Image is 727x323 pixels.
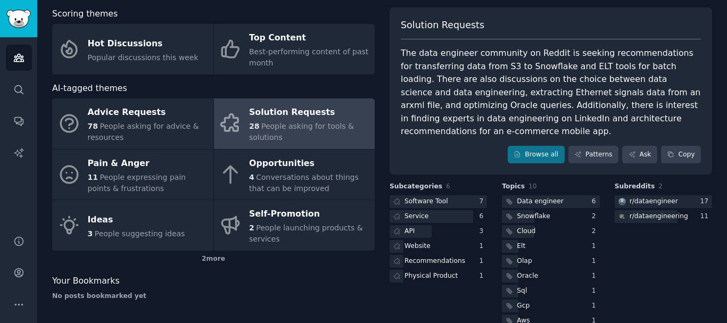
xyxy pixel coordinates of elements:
[214,98,375,149] a: Solution Requests28People asking for tools & solutions
[517,212,550,221] div: Snowflake
[508,146,565,164] a: Browse all
[401,19,484,32] span: Solution Requests
[592,227,600,236] div: 2
[390,210,487,223] a: Service6
[480,242,488,251] div: 1
[404,197,448,206] div: Software Tool
[618,198,626,205] img: dataengineer
[390,255,487,268] a: Recommendations1
[404,271,458,281] div: Physical Product
[615,195,712,209] a: dataengineerr/dataengineer17
[404,212,428,221] div: Service
[249,47,368,67] span: Best-performing content of past month
[404,242,431,251] div: Website
[390,240,487,253] a: Website1
[52,251,375,268] div: 2 more
[52,200,213,251] a: Ideas3People suggesting ideas
[517,242,525,251] div: Elt
[249,122,354,142] span: People asking for tools & solutions
[52,82,127,95] span: AI-tagged themes
[592,271,600,281] div: 1
[214,24,375,74] a: Top ContentBest-performing content of past month
[88,173,186,193] span: People expressing pain points & frustrations
[592,242,600,251] div: 1
[502,195,599,209] a: Data engineer6
[249,30,369,47] div: Top Content
[446,183,450,190] span: 6
[502,225,599,238] a: Cloud2
[390,225,487,238] a: API3
[88,122,98,130] span: 78
[661,146,701,164] button: Copy
[700,197,712,206] div: 17
[480,256,488,266] div: 1
[658,183,663,190] span: 2
[592,301,600,311] div: 1
[249,104,369,121] div: Solution Requests
[615,210,712,223] a: dataengineeringr/dataengineering11
[52,292,375,301] div: No posts bookmarked yet
[618,213,626,220] img: dataengineering
[52,24,213,74] a: Hot DiscussionsPopular discussions this week
[390,195,487,209] a: Software Tool7
[88,104,208,121] div: Advice Requests
[249,173,254,181] span: 4
[88,122,199,142] span: People asking for advice & resources
[88,229,93,238] span: 3
[390,182,442,192] span: Subcategories
[88,35,199,52] div: Hot Discussions
[249,206,369,223] div: Self-Promotion
[517,256,532,266] div: Olap
[592,212,600,221] div: 2
[592,197,600,206] div: 6
[592,286,600,296] div: 1
[502,270,599,283] a: Oracle1
[214,150,375,200] a: Opportunities4Conversations about things that can be improved
[404,256,465,266] div: Recommendations
[52,275,120,288] span: Your Bookmarks
[502,182,525,192] span: Topics
[480,212,488,221] div: 6
[592,256,600,266] div: 1
[517,227,535,236] div: Cloud
[480,271,488,281] div: 1
[88,211,185,228] div: Ideas
[401,47,701,138] div: The data engineer community on Reddit is seeking recommendations for transferring data from S3 to...
[249,155,369,172] div: Opportunities
[249,122,259,130] span: 28
[52,98,213,149] a: Advice Requests78People asking for advice & resources
[502,240,599,253] a: Elt1
[249,173,359,193] span: Conversations about things that can be improved
[630,212,688,221] div: r/ dataengineering
[52,150,213,200] a: Pain & Anger11People expressing pain points & frustrations
[480,227,488,236] div: 3
[517,301,530,311] div: Gcp
[528,183,537,190] span: 10
[480,197,488,206] div: 7
[88,173,98,181] span: 11
[568,146,618,164] a: Patterns
[700,212,712,221] div: 11
[502,300,599,313] a: Gcp1
[52,7,118,21] span: Scoring themes
[88,53,199,62] span: Popular discussions this week
[517,271,538,281] div: Oracle
[249,223,363,243] span: People launching products & services
[502,210,599,223] a: Snowflake2
[517,286,527,296] div: Sql
[95,229,185,238] span: People suggesting ideas
[390,270,487,283] a: Physical Product1
[630,197,678,206] div: r/ dataengineer
[622,146,657,164] a: Ask
[502,285,599,298] a: Sql1
[615,182,655,192] span: Subreddits
[214,200,375,251] a: Self-Promotion2People launching products & services
[502,255,599,268] a: Olap1
[517,197,564,206] div: Data engineer
[404,227,415,236] div: API
[249,223,254,232] span: 2
[88,155,208,172] div: Pain & Anger
[6,10,31,28] img: GummySearch logo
